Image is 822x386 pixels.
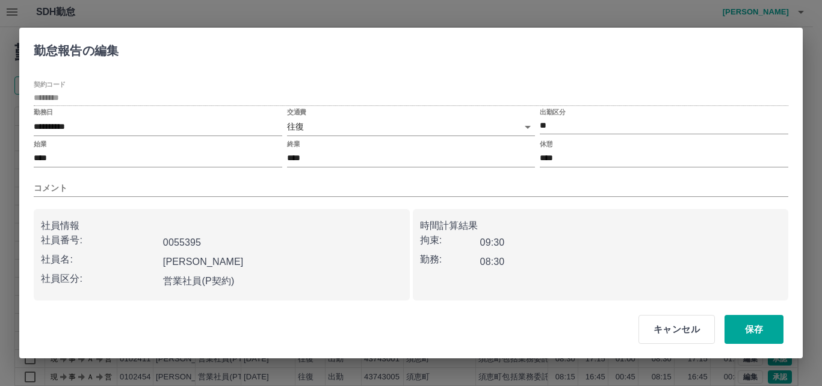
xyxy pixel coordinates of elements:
[163,276,235,286] b: 営業社員(P契約)
[540,108,565,117] label: 出勤区分
[420,219,782,233] p: 時間計算結果
[480,237,505,247] b: 09:30
[41,252,158,267] p: 社員名:
[41,272,158,286] p: 社員区分:
[480,257,505,267] b: 08:30
[34,80,66,89] label: 契約コード
[34,139,46,148] label: 始業
[420,233,480,247] p: 拘束:
[163,257,244,267] b: [PERSON_NAME]
[420,252,480,267] p: 勤務:
[41,233,158,247] p: 社員番号:
[163,237,201,247] b: 0055395
[287,139,300,148] label: 終業
[540,139,552,148] label: 休憩
[19,28,133,69] h2: 勤怠報告の編集
[638,315,715,344] button: キャンセル
[287,118,536,135] div: 往復
[41,219,403,233] p: 社員情報
[34,108,53,117] label: 勤務日
[287,108,306,117] label: 交通費
[725,315,783,344] button: 保存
